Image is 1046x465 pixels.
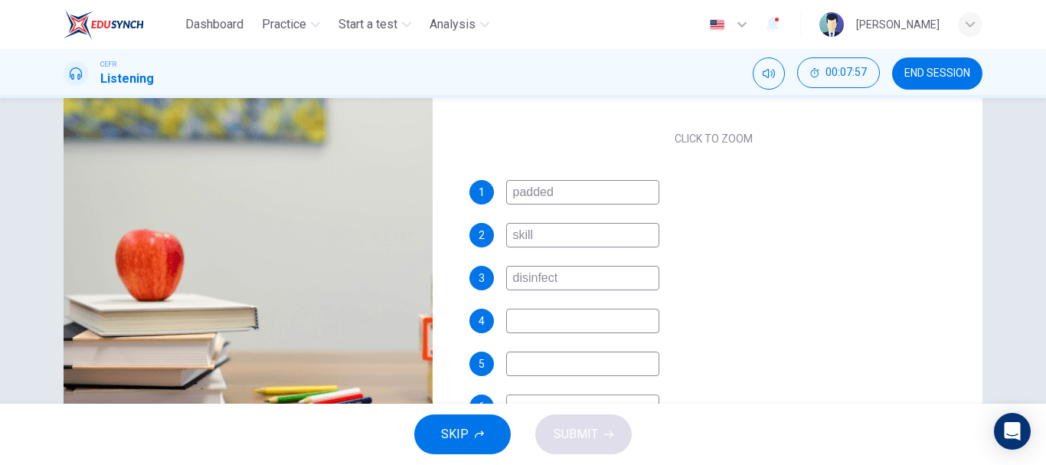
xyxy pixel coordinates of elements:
span: END SESSION [904,67,970,80]
img: EduSynch logo [64,9,144,40]
a: EduSynch logo [64,9,179,40]
h1: Listening [100,70,154,88]
button: Dashboard [179,11,250,38]
button: 00:07:57 [797,57,880,88]
div: Open Intercom Messenger [994,413,1031,450]
span: Start a test [338,15,397,34]
span: Analysis [430,15,476,34]
img: Profile picture [819,12,844,37]
button: Analysis [423,11,495,38]
button: Start a test [332,11,417,38]
span: SKIP [441,424,469,445]
span: Practice [262,15,306,34]
div: Hide [797,57,880,90]
button: SKIP [414,414,511,454]
span: Dashboard [185,15,244,34]
span: 2 [479,230,485,241]
div: Mute [753,57,785,90]
img: Childcare Center [64,77,433,450]
img: en [708,19,727,31]
span: CEFR [100,59,116,70]
button: Practice [256,11,326,38]
span: 6 [479,401,485,412]
button: END SESSION [892,57,982,90]
span: 3 [479,273,485,283]
div: [PERSON_NAME] [856,15,940,34]
span: 1 [479,187,485,198]
span: 4 [479,316,485,326]
span: 5 [479,359,485,369]
span: 00:07:57 [825,67,867,79]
